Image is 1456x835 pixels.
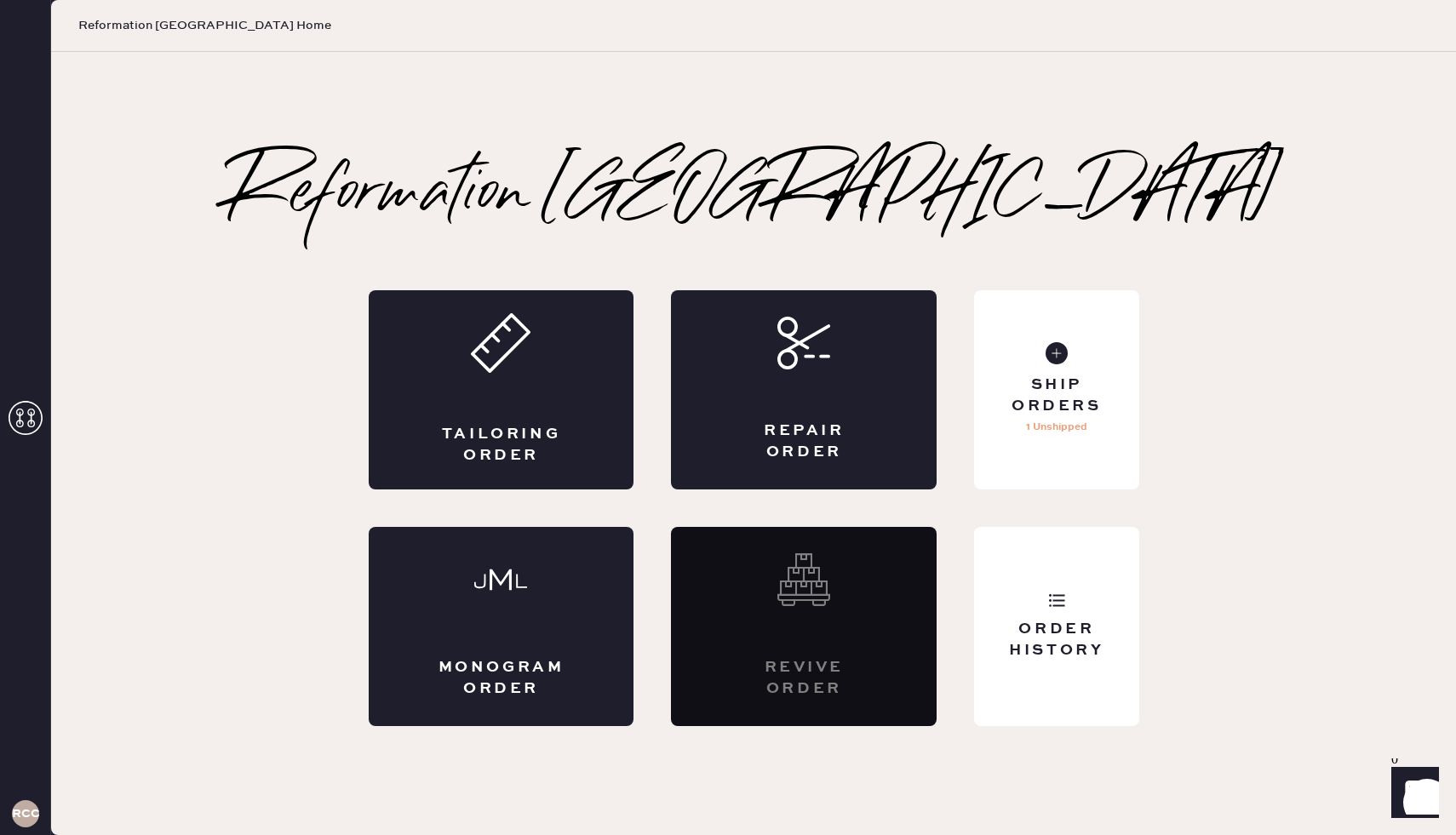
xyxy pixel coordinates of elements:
h2: Reformation [GEOGRAPHIC_DATA] [227,161,1281,229]
div: Ship Orders [988,375,1125,417]
div: Interested? Contact us at care@hemster.co [671,527,937,726]
div: Repair Order [739,420,868,463]
div: Monogram Order [437,657,566,700]
span: Reformation [GEOGRAPHIC_DATA] Home [78,17,331,34]
div: Tailoring Order [437,424,566,466]
div: Revive order [739,657,868,700]
h3: RCCA [12,808,39,820]
p: 1 Unshipped [1026,417,1087,438]
div: Order History [988,619,1125,661]
iframe: Front Chat [1375,758,1448,832]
